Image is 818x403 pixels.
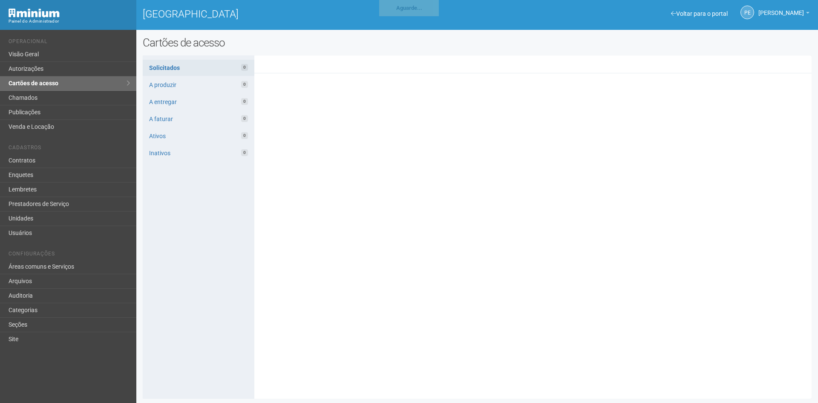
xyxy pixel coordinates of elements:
h1: [GEOGRAPHIC_DATA] [143,9,471,20]
a: A entregar0 [143,94,254,110]
span: 0 [241,64,248,71]
span: 0 [241,149,248,156]
a: A faturar0 [143,111,254,127]
a: PE [740,6,754,19]
span: 0 [241,98,248,105]
span: 0 [241,81,248,88]
li: Cadastros [9,145,130,154]
span: Paula Eduarda Eyer [758,1,804,16]
li: Configurações [9,251,130,260]
a: Inativos0 [143,145,254,161]
a: Solicitados0 [143,60,254,76]
a: A produzir0 [143,77,254,93]
span: 0 [241,132,248,139]
div: Painel do Administrador [9,17,130,25]
li: Operacional [9,38,130,47]
a: Ativos0 [143,128,254,144]
img: Minium [9,9,60,17]
a: [PERSON_NAME] [758,11,809,17]
span: 0 [241,115,248,122]
a: Voltar para o portal [671,10,728,17]
h2: Cartões de acesso [143,36,812,49]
